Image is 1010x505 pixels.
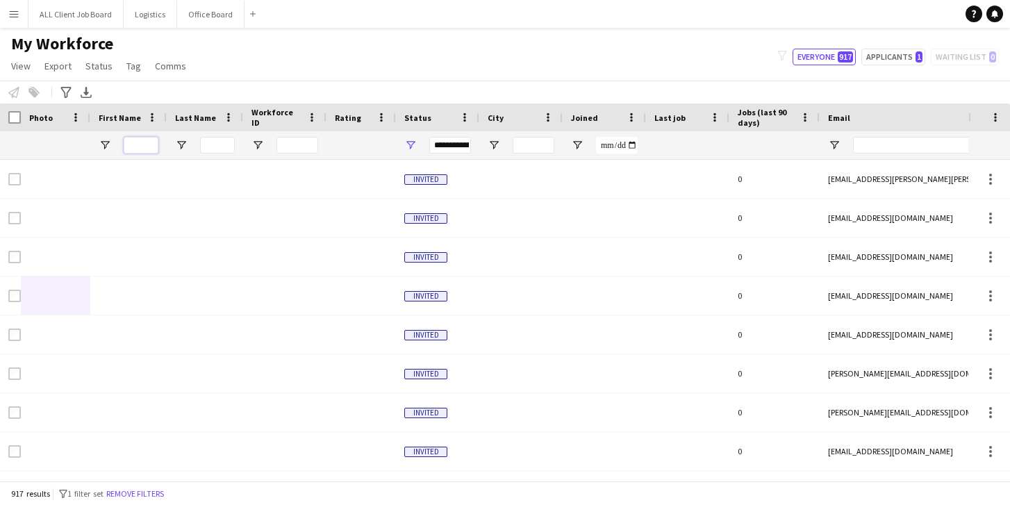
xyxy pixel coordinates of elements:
button: Open Filter Menu [488,139,500,151]
button: Everyone917 [793,49,856,65]
span: First Name [99,113,141,123]
app-action-btn: Export XLSX [78,84,94,101]
div: 0 [729,199,820,237]
a: Status [80,57,118,75]
input: Row Selection is disabled for this row (unchecked) [8,445,21,458]
span: Invited [404,252,447,263]
button: Logistics [124,1,177,28]
button: Open Filter Menu [828,139,841,151]
input: City Filter Input [513,137,554,154]
input: Joined Filter Input [596,137,638,154]
span: City [488,113,504,123]
span: Invited [404,291,447,301]
input: Row Selection is disabled for this row (unchecked) [8,173,21,185]
span: Joined [571,113,598,123]
div: 0 [729,160,820,198]
input: Row Selection is disabled for this row (unchecked) [8,290,21,302]
span: Invited [404,174,447,185]
input: Row Selection is disabled for this row (unchecked) [8,329,21,341]
span: Jobs (last 90 days) [738,107,795,128]
a: Comms [149,57,192,75]
span: Status [404,113,431,123]
div: 0 [729,276,820,315]
button: Open Filter Menu [175,139,188,151]
button: Open Filter Menu [99,139,111,151]
div: 0 [729,315,820,354]
span: Last Name [175,113,216,123]
a: Tag [121,57,147,75]
input: Workforce ID Filter Input [276,137,318,154]
button: Office Board [177,1,245,28]
span: Invited [404,408,447,418]
button: Applicants1 [861,49,925,65]
span: Invited [404,330,447,340]
input: Row Selection is disabled for this row (unchecked) [8,406,21,419]
button: Open Filter Menu [404,139,417,151]
span: Photo [29,113,53,123]
span: My Workforce [11,33,113,54]
span: Rating [335,113,361,123]
button: Open Filter Menu [571,139,583,151]
div: 0 [729,238,820,276]
app-action-btn: Advanced filters [58,84,74,101]
span: Invited [404,213,447,224]
span: Workforce ID [251,107,301,128]
span: Invited [404,447,447,457]
span: Last job [654,113,686,123]
span: Status [85,60,113,72]
input: Row Selection is disabled for this row (unchecked) [8,212,21,224]
a: View [6,57,36,75]
input: Row Selection is disabled for this row (unchecked) [8,367,21,380]
span: Export [44,60,72,72]
button: Remove filters [104,486,167,502]
span: Invited [404,369,447,379]
span: View [11,60,31,72]
div: 0 [729,432,820,470]
span: 917 [838,51,853,63]
span: Tag [126,60,141,72]
button: ALL Client Job Board [28,1,124,28]
button: Open Filter Menu [251,139,264,151]
div: 0 [729,393,820,431]
span: 1 [916,51,922,63]
input: Row Selection is disabled for this row (unchecked) [8,251,21,263]
span: Comms [155,60,186,72]
input: Last Name Filter Input [200,137,235,154]
div: 0 [729,354,820,392]
span: Email [828,113,850,123]
a: Export [39,57,77,75]
input: First Name Filter Input [124,137,158,154]
span: 1 filter set [67,488,104,499]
